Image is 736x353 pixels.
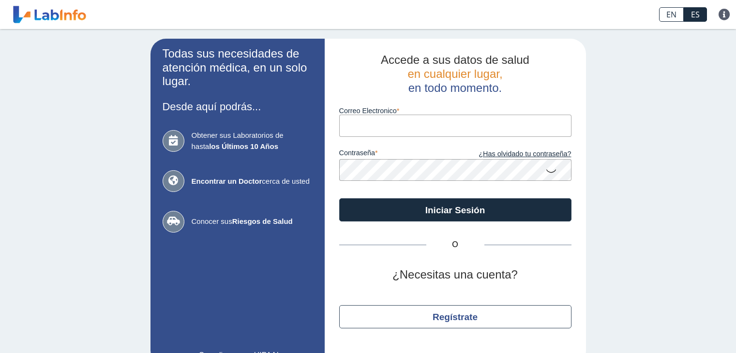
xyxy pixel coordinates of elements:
h2: ¿Necesitas una cuenta? [339,268,571,282]
span: Obtener sus Laboratorios de hasta [192,130,313,152]
b: Riesgos de Salud [232,217,293,225]
span: Accede a sus datos de salud [381,53,529,66]
a: EN [659,7,684,22]
h2: Todas sus necesidades de atención médica, en un solo lugar. [163,47,313,88]
b: Encontrar un Doctor [192,177,262,185]
label: Correo Electronico [339,107,571,115]
span: en todo momento. [408,81,502,94]
h3: Desde aquí podrás... [163,101,313,113]
button: Iniciar Sesión [339,198,571,221]
span: cerca de usted [192,176,313,187]
span: O [426,239,484,250]
b: los Últimos 10 Años [209,142,278,150]
span: en cualquier lugar, [407,67,502,80]
label: contraseña [339,149,455,160]
a: ES [684,7,707,22]
button: Regístrate [339,305,571,328]
a: ¿Has olvidado tu contraseña? [455,149,571,160]
span: Conocer sus [192,216,313,227]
